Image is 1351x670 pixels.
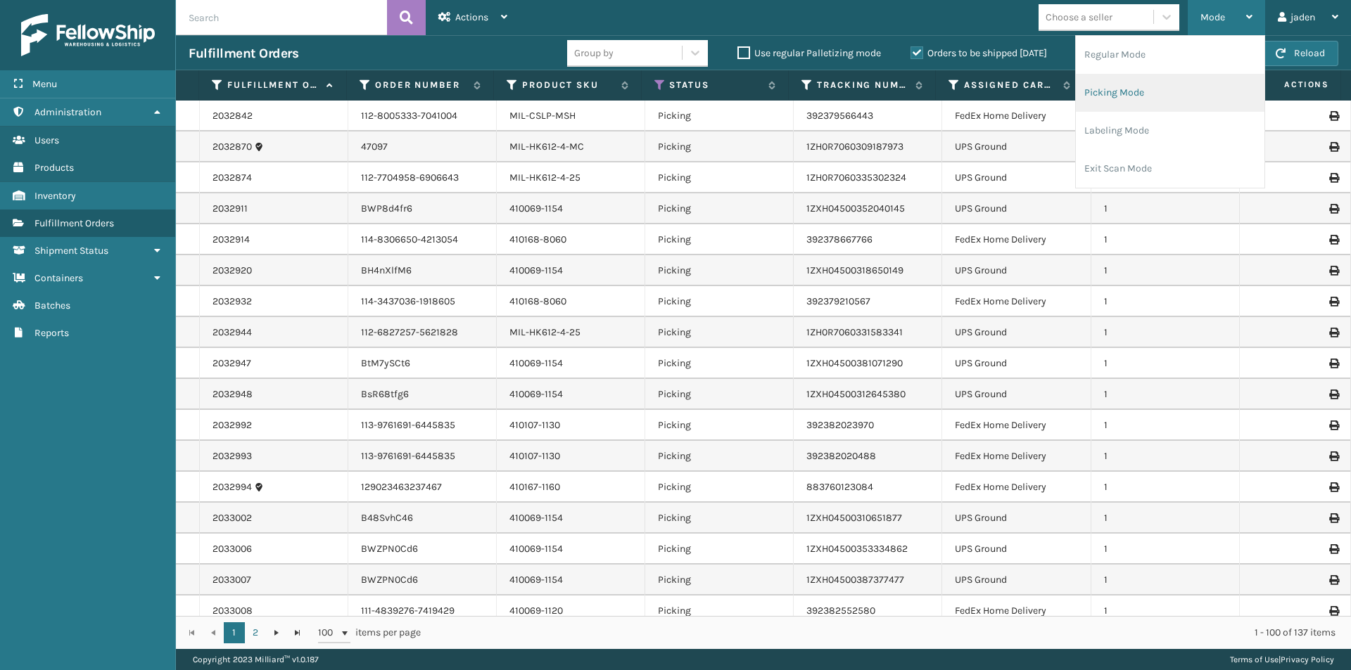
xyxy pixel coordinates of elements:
[1091,286,1240,317] td: 1
[193,649,319,670] p: Copyright 2023 Milliard™ v 1.0.187
[942,162,1091,193] td: UPS Ground
[1262,41,1338,66] button: Reload
[1091,224,1240,255] td: 1
[964,79,1055,91] label: Assigned Carrier Service
[645,162,794,193] td: Picking
[1329,204,1338,214] i: Print Label
[509,512,563,524] a: 410069-1154
[1200,11,1225,23] span: Mode
[348,286,497,317] td: 114-3437036-1918605
[213,264,252,278] a: 2032920
[806,141,903,153] a: 1ZH0R7060309187973
[1329,297,1338,307] i: Print Label
[509,233,566,245] a: 410168-8060
[318,626,339,640] span: 100
[669,79,761,91] label: Status
[509,141,584,153] a: MIL-HK612-4-MC
[645,565,794,595] td: Picking
[942,193,1091,224] td: UPS Ground
[34,272,83,284] span: Containers
[348,317,497,348] td: 112-6827257-5621828
[1091,348,1240,379] td: 1
[1329,513,1338,523] i: Print Label
[509,450,560,462] a: 410107-1130
[645,410,794,441] td: Picking
[1329,142,1338,152] i: Print Label
[348,131,497,162] td: 47097
[213,604,253,618] a: 2033008
[1076,150,1264,188] li: Exit Scan Mode
[21,14,155,56] img: logo
[1329,266,1338,276] i: Print Label
[1091,410,1240,441] td: 1
[34,245,108,257] span: Shipment Status
[1329,111,1338,121] i: Print Label
[1281,655,1334,664] a: Privacy Policy
[645,224,794,255] td: Picking
[509,202,563,214] a: 410069-1154
[213,233,250,247] a: 2032914
[509,264,563,276] a: 410069-1154
[1329,575,1338,585] i: Print Label
[509,295,566,307] a: 410168-8060
[645,286,794,317] td: Picking
[213,449,252,463] a: 2032993
[1091,441,1240,472] td: 1
[509,326,581,338] a: MIL-HK612-4-25
[806,357,903,369] a: 1ZXH04500381071290
[1091,503,1240,534] td: 1
[942,441,1091,472] td: FedEx Home Delivery
[645,441,794,472] td: Picking
[375,79,467,91] label: Order Number
[1091,595,1240,626] td: 1
[287,622,308,643] a: Go to the last page
[942,101,1091,131] td: FedEx Home Delivery
[806,172,906,183] a: 1ZH0R7060335302324
[942,595,1091,626] td: FedEx Home Delivery
[942,503,1091,534] td: UPS Ground
[348,348,497,379] td: BtM7ySCt6
[34,106,101,118] span: Administration
[1329,420,1338,430] i: Print Label
[348,410,497,441] td: 113-9761691-6445835
[645,131,794,162] td: Picking
[213,573,251,587] a: 2033007
[645,193,794,224] td: Picking
[509,481,560,493] a: 410167-1160
[806,605,875,617] a: 392382552580
[942,565,1091,595] td: UPS Ground
[348,255,497,286] td: BH4nXlfM6
[1091,565,1240,595] td: 1
[213,511,252,525] a: 2033002
[942,534,1091,565] td: UPS Ground
[942,224,1091,255] td: FedEx Home Delivery
[645,472,794,503] td: Picking
[245,622,266,643] a: 2
[806,574,904,586] a: 1ZXH04500387377477
[1091,379,1240,410] td: 1
[1329,173,1338,183] i: Print Label
[213,326,252,340] a: 2032944
[213,109,253,123] a: 2032842
[213,387,253,401] a: 2032948
[645,379,794,410] td: Picking
[806,388,906,400] a: 1ZXH04500312645380
[1091,255,1240,286] td: 1
[1329,359,1338,368] i: Print Label
[645,317,794,348] td: Picking
[34,217,114,229] span: Fulfillment Orders
[34,327,69,339] span: Reports
[1076,36,1264,74] li: Regular Mode
[1091,193,1240,224] td: 1
[509,110,576,122] a: MIL-CSLP-MSH
[34,190,76,202] span: Inventory
[737,47,881,59] label: Use regular Palletizing mode
[806,512,902,524] a: 1ZXH04500310651877
[32,78,57,90] span: Menu
[348,193,497,224] td: BWP8d4fr6
[1329,482,1338,492] i: Print Label
[509,543,563,555] a: 410069-1154
[1046,10,1112,25] div: Choose a seller
[942,379,1091,410] td: UPS Ground
[1230,655,1279,664] a: Terms of Use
